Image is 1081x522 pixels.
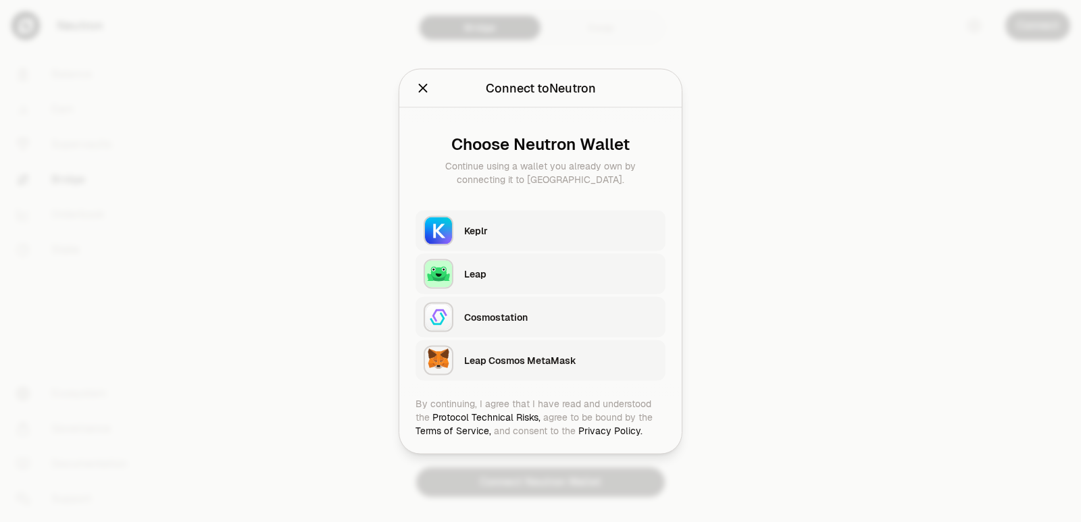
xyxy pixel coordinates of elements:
div: Keplr [464,224,657,237]
a: Privacy Policy. [578,424,643,436]
button: KeplrKeplr [416,210,665,251]
div: Connect to Neutron [486,78,596,97]
div: Cosmostation [464,310,657,323]
img: Cosmostation [425,303,452,330]
button: LeapLeap [416,253,665,294]
img: Leap [425,260,452,287]
img: Leap Cosmos MetaMask [425,346,452,373]
div: Leap Cosmos MetaMask [464,353,657,367]
div: By continuing, I agree that I have read and understood the agree to be bound by the and consent t... [416,396,665,437]
div: Continue using a wallet you already own by connecting it to [GEOGRAPHIC_DATA]. [426,159,655,186]
button: CosmostationCosmostation [416,296,665,337]
button: Close [416,78,430,97]
a: Protocol Technical Risks, [432,411,540,423]
div: Leap [464,267,657,280]
img: Keplr [425,217,452,244]
div: Choose Neutron Wallet [426,134,655,153]
button: Leap Cosmos MetaMaskLeap Cosmos MetaMask [416,340,665,380]
a: Terms of Service, [416,424,491,436]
